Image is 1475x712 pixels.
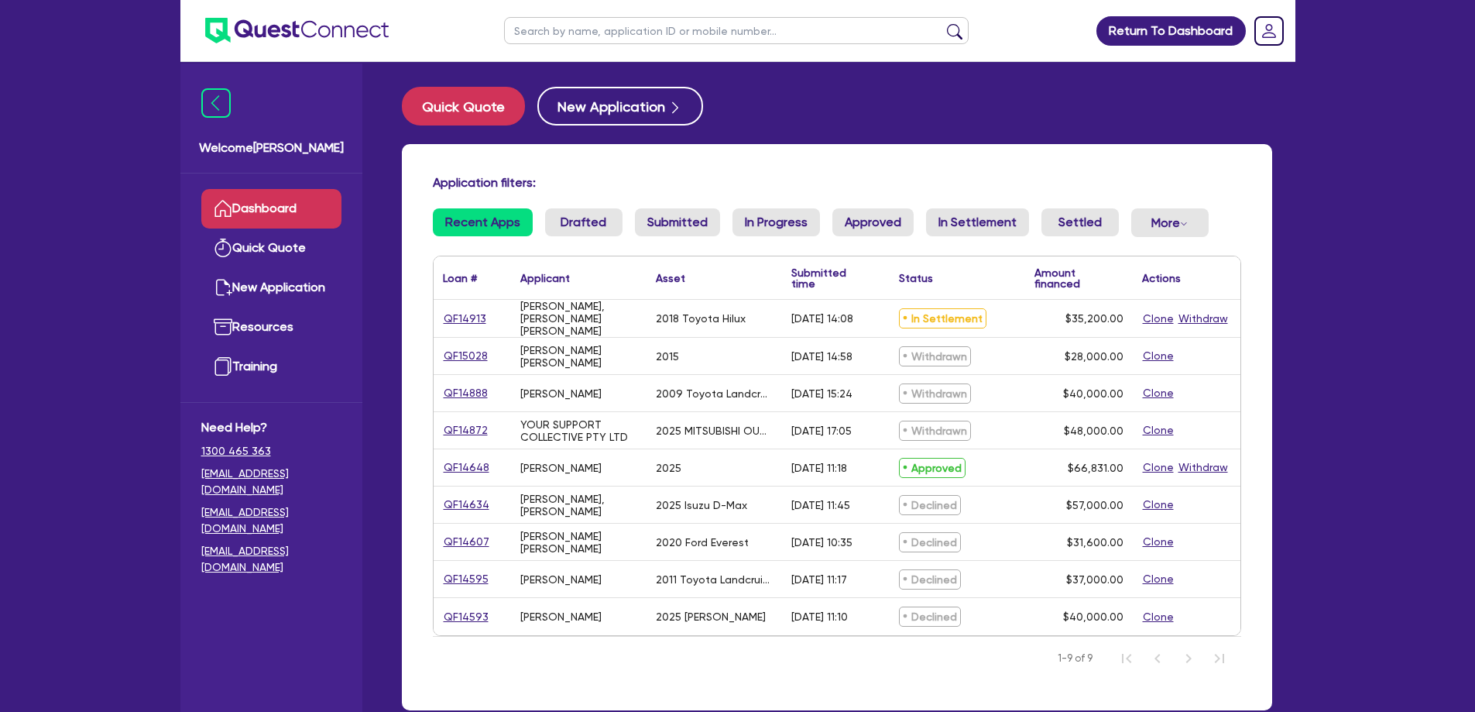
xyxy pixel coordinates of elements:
div: 2025 [PERSON_NAME] [656,611,766,623]
button: Dropdown toggle [1131,208,1209,237]
span: Declined [899,495,961,515]
div: 2009 Toyota Landcruiser GXL [656,387,773,400]
div: [PERSON_NAME], [PERSON_NAME] [520,493,637,518]
span: 1-9 of 9 [1058,651,1093,666]
span: Withdrawn [899,421,971,441]
a: QF14872 [443,421,489,439]
div: Loan # [443,273,477,284]
button: Withdraw [1178,459,1229,476]
button: Clone [1142,608,1175,626]
button: Clone [1142,347,1175,365]
div: 2025 MITSUBISHI OUTLANDER [656,425,773,437]
button: Withdraw [1178,310,1229,328]
span: $40,000.00 [1063,387,1123,400]
span: $66,831.00 [1068,462,1123,474]
div: Applicant [520,273,570,284]
button: First Page [1111,643,1142,674]
span: Declined [899,532,961,552]
span: Declined [899,607,961,627]
h4: Application filters: [433,175,1241,190]
a: Resources [201,308,341,347]
div: [DATE] 11:18 [791,462,847,474]
a: Return To Dashboard [1096,16,1246,46]
div: [PERSON_NAME] [520,387,602,400]
span: $37,000.00 [1066,573,1123,586]
div: [DATE] 11:45 [791,499,850,511]
span: Withdrawn [899,346,971,366]
div: [PERSON_NAME] [520,573,602,586]
a: Training [201,347,341,387]
a: Dropdown toggle [1249,11,1289,51]
span: $31,600.00 [1067,536,1123,549]
a: Quick Quote [402,87,537,126]
a: QF14607 [443,533,490,551]
div: 2015 [656,350,679,363]
button: Previous Page [1142,643,1173,674]
div: [DATE] 10:35 [791,536,852,549]
a: QF14913 [443,310,487,328]
img: quick-quote [214,239,232,257]
a: [EMAIL_ADDRESS][DOMAIN_NAME] [201,466,341,498]
img: quest-connect-logo-blue [205,18,389,43]
a: QF14595 [443,570,489,588]
tcxspan: Call 1300 465 363 via 3CX [201,445,271,457]
div: 2018 Toyota Hilux [656,312,746,325]
button: Clone [1142,421,1175,439]
a: [EMAIL_ADDRESS][DOMAIN_NAME] [201,543,341,576]
span: $48,000.00 [1064,425,1123,437]
div: 2011 Toyota Landcruiser [656,573,773,586]
a: Approved [832,208,914,236]
div: YOUR SUPPORT COLLECTIVE PTY LTD [520,418,637,443]
a: QF14634 [443,496,490,514]
div: [PERSON_NAME] [PERSON_NAME] [520,344,637,369]
img: training [214,357,232,376]
div: Amount financed [1034,267,1123,289]
span: In Settlement [899,308,986,328]
span: $57,000.00 [1066,499,1123,511]
a: QF14648 [443,459,490,476]
div: Status [899,273,933,284]
div: [DATE] 14:58 [791,350,852,363]
div: Submitted time [791,267,866,289]
a: Submitted [635,208,720,236]
a: Recent Apps [433,208,533,236]
button: Clone [1142,533,1175,551]
button: Clone [1142,496,1175,514]
div: [DATE] 14:08 [791,312,853,325]
button: Clone [1142,310,1175,328]
span: $35,200.00 [1065,312,1123,325]
a: QF15028 [443,347,489,365]
a: Quick Quote [201,229,341,268]
a: New Application [537,87,703,126]
span: Withdrawn [899,384,971,404]
button: Clone [1142,384,1175,402]
div: [DATE] 17:05 [791,425,852,437]
button: Clone [1142,459,1175,476]
a: Dashboard [201,189,341,229]
div: 2020 Ford Everest [656,536,749,549]
button: Clone [1142,570,1175,588]
div: [PERSON_NAME] [520,462,602,474]
div: Actions [1142,273,1181,284]
div: [DATE] 15:24 [791,387,852,400]
button: Next Page [1173,643,1204,674]
div: 2025 Isuzu D-Max [656,499,747,511]
a: New Application [201,268,341,308]
div: 2025 [656,462,681,474]
img: new-application [214,278,232,297]
button: Quick Quote [402,87,525,126]
span: $28,000.00 [1065,350,1123,363]
button: Last Page [1204,643,1235,674]
input: Search by name, application ID or mobile number... [504,17,969,44]
div: [PERSON_NAME] [PERSON_NAME] [520,530,637,555]
div: Asset [656,273,685,284]
span: $40,000.00 [1063,611,1123,623]
a: In Settlement [926,208,1029,236]
a: Settled [1041,208,1119,236]
img: icon-menu-close [201,88,231,118]
span: Declined [899,569,961,590]
div: [PERSON_NAME], [PERSON_NAME] [PERSON_NAME] [520,300,637,337]
a: [EMAIL_ADDRESS][DOMAIN_NAME] [201,504,341,537]
div: [PERSON_NAME] [520,611,602,623]
img: resources [214,318,232,336]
